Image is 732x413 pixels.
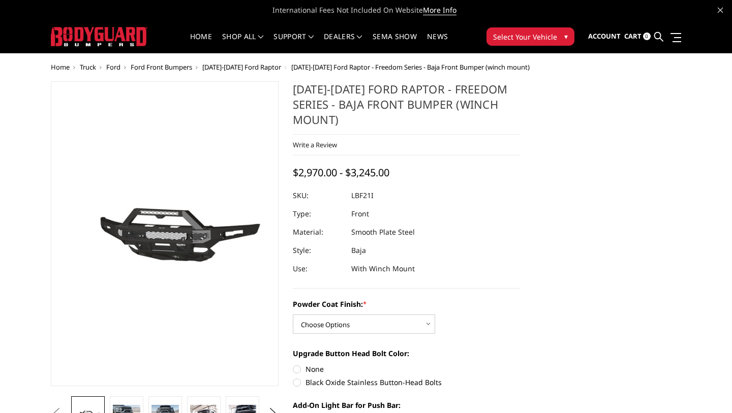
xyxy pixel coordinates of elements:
[293,299,521,309] label: Powder Coat Finish:
[273,33,314,53] a: Support
[293,377,521,388] label: Black Oxide Stainless Button-Head Bolts
[222,33,263,53] a: shop all
[293,364,521,374] label: None
[291,62,530,72] span: [DATE]-[DATE] Ford Raptor - Freedom Series - Baja Front Bumper (winch mount)
[131,62,192,72] a: Ford Front Bumpers
[190,33,212,53] a: Home
[293,81,521,135] h1: [DATE]-[DATE] Ford Raptor - Freedom Series - Baja Front Bumper (winch mount)
[293,166,389,179] span: $2,970.00 - $3,245.00
[293,140,337,149] a: Write a Review
[351,223,415,241] dd: Smooth Plate Steel
[624,31,642,41] span: Cart
[80,62,96,72] a: Truck
[293,348,521,359] label: Upgrade Button Head Bolt Color:
[293,400,521,410] label: Add-On Light Bar for Push Bar:
[643,33,651,40] span: 0
[106,62,120,72] a: Ford
[202,62,281,72] a: [DATE]-[DATE] Ford Raptor
[351,241,366,260] dd: Baja
[51,27,147,46] img: BODYGUARD BUMPERS
[293,186,344,205] dt: SKU:
[423,5,456,15] a: More Info
[373,33,417,53] a: SEMA Show
[293,205,344,223] dt: Type:
[324,33,362,53] a: Dealers
[624,23,651,50] a: Cart 0
[588,31,621,41] span: Account
[351,186,374,205] dd: LBF21I
[427,33,448,53] a: News
[51,62,70,72] a: Home
[588,23,621,50] a: Account
[351,205,369,223] dd: Front
[51,81,279,386] a: 2021-2025 Ford Raptor - Freedom Series - Baja Front Bumper (winch mount)
[293,241,344,260] dt: Style:
[564,31,568,42] span: ▾
[351,260,415,278] dd: With Winch Mount
[293,223,344,241] dt: Material:
[486,27,574,46] button: Select Your Vehicle
[293,260,344,278] dt: Use:
[493,31,557,42] span: Select Your Vehicle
